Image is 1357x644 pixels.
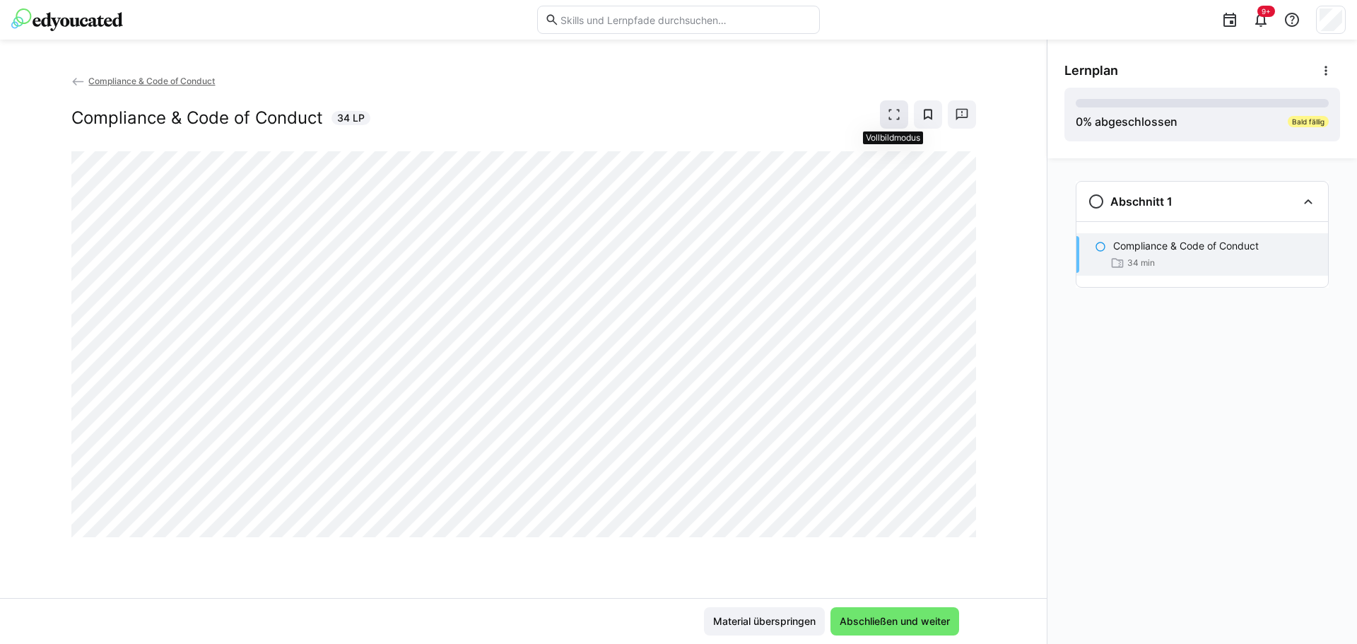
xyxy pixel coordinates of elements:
[559,13,812,26] input: Skills und Lernpfade durchsuchen…
[71,107,323,129] h2: Compliance & Code of Conduct
[1064,63,1118,78] span: Lernplan
[1288,116,1329,127] div: Bald fällig
[830,607,959,636] button: Abschließen und weiter
[1113,239,1259,253] p: Compliance & Code of Conduct
[1262,7,1271,16] span: 9+
[1076,115,1083,129] span: 0
[1127,257,1155,269] span: 34 min
[337,111,365,125] span: 34 LP
[711,614,818,628] span: Material überspringen
[88,76,215,86] span: Compliance & Code of Conduct
[704,607,825,636] button: Material überspringen
[1076,113,1177,130] div: % abgeschlossen
[71,76,216,86] a: Compliance & Code of Conduct
[1110,194,1173,209] h3: Abschnitt 1
[838,614,952,628] span: Abschließen und weiter
[863,131,923,144] div: Vollbildmodus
